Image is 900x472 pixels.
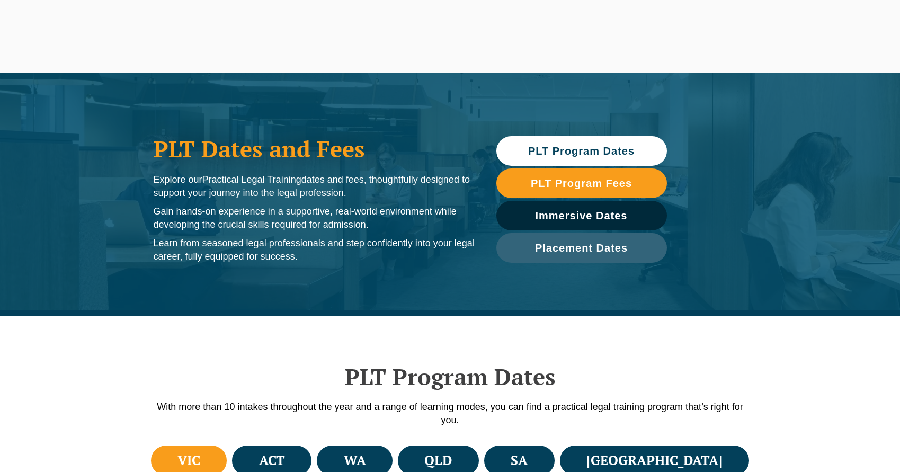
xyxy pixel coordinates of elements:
[154,136,475,162] h1: PLT Dates and Fees
[496,168,667,198] a: PLT Program Fees
[496,233,667,263] a: Placement Dates
[148,363,752,390] h2: PLT Program Dates
[496,136,667,166] a: PLT Program Dates
[177,452,200,469] h4: VIC
[535,243,628,253] span: Placement Dates
[528,146,635,156] span: PLT Program Dates
[536,210,628,221] span: Immersive Dates
[511,452,528,469] h4: SA
[586,452,723,469] h4: [GEOGRAPHIC_DATA]
[148,400,752,427] p: With more than 10 intakes throughout the year and a range of learning modes, you can find a pract...
[202,174,301,185] span: Practical Legal Training
[531,178,632,189] span: PLT Program Fees
[154,205,475,231] p: Gain hands-on experience in a supportive, real-world environment while developing the crucial ski...
[154,173,475,200] p: Explore our dates and fees, thoughtfully designed to support your journey into the legal profession.
[154,237,475,263] p: Learn from seasoned legal professionals and step confidently into your legal career, fully equipp...
[424,452,452,469] h4: QLD
[496,201,667,230] a: Immersive Dates
[259,452,285,469] h4: ACT
[344,452,366,469] h4: WA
